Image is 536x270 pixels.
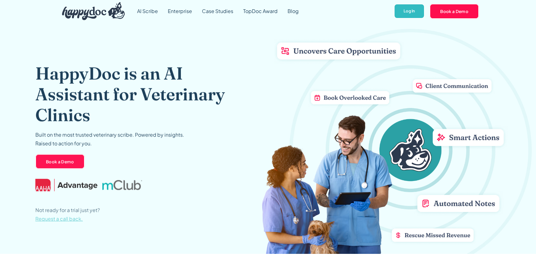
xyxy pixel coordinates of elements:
p: Not ready for a trial just yet? [35,206,100,223]
span: Request a call back. [35,215,83,222]
a: Log In [394,4,425,19]
a: Book a Demo [35,154,85,169]
a: home [57,1,125,22]
h1: HappyDoc is an AI Assistant for Veterinary Clinics [35,63,245,125]
a: Book a Demo [430,4,479,19]
img: HappyDoc Logo: A happy dog with his ear up, listening. [62,2,125,20]
img: mclub logo [102,180,142,190]
img: AAHA Advantage logo [35,179,97,191]
p: Built on the most trusted veterinary scribe. Powered by insights. Raised to action for you. [35,130,184,148]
